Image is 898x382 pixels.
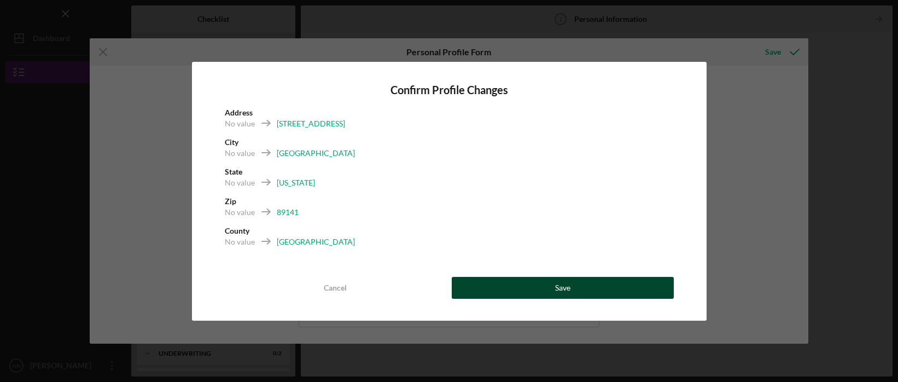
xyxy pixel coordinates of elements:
[277,148,355,159] div: [GEOGRAPHIC_DATA]
[324,277,347,299] div: Cancel
[225,167,242,176] b: State
[225,137,238,147] b: City
[225,108,253,117] b: Address
[277,207,299,218] div: 89141
[225,118,255,129] div: No value
[225,207,255,218] div: No value
[555,277,570,299] div: Save
[277,177,315,188] div: [US_STATE]
[225,226,249,235] b: County
[225,236,255,247] div: No value
[225,177,255,188] div: No value
[225,84,674,96] h4: Confirm Profile Changes
[225,148,255,159] div: No value
[277,118,345,129] div: [STREET_ADDRESS]
[452,277,674,299] button: Save
[225,196,236,206] b: Zip
[277,236,355,247] div: [GEOGRAPHIC_DATA]
[225,277,447,299] button: Cancel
